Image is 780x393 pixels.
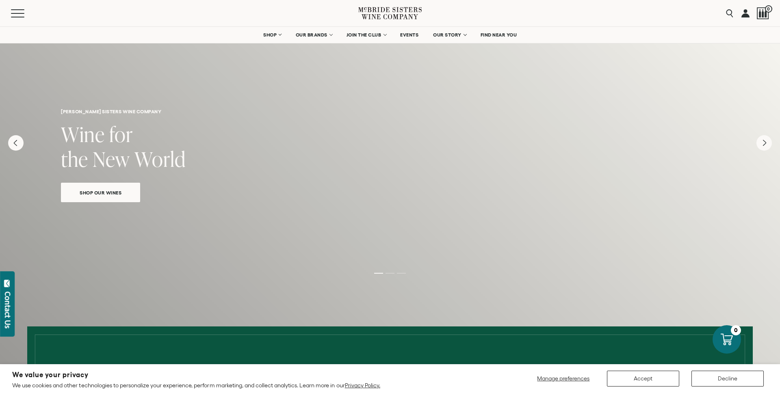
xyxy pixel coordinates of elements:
button: Next [756,135,772,151]
li: Page dot 1 [374,273,383,274]
li: Page dot 2 [386,273,394,274]
div: Contact Us [4,292,12,328]
span: OUR STORY [433,32,461,38]
span: New [93,145,130,173]
button: Previous [8,135,24,151]
button: Manage preferences [532,371,595,387]
a: OUR STORY [428,27,471,43]
li: Page dot 3 [397,273,406,274]
button: Mobile Menu Trigger [11,9,40,17]
span: 0 [765,5,772,13]
div: 0 [731,325,741,335]
a: FIND NEAR YOU [475,27,522,43]
a: Privacy Policy. [345,382,380,389]
a: SHOP [258,27,286,43]
span: Shop Our Wines [65,188,136,197]
span: World [134,145,186,173]
span: for [109,120,133,148]
span: Manage preferences [537,375,589,382]
span: the [61,145,88,173]
a: OUR BRANDS [290,27,337,43]
span: FIND NEAR YOU [481,32,517,38]
p: We use cookies and other technologies to personalize your experience, perform marketing, and coll... [12,382,380,389]
h2: We value your privacy [12,371,380,378]
span: Wine [61,120,105,148]
span: SHOP [263,32,277,38]
a: JOIN THE CLUB [341,27,391,43]
button: Accept [607,371,679,387]
a: Shop Our Wines [61,183,140,202]
button: Decline [691,371,764,387]
a: EVENTS [395,27,424,43]
span: EVENTS [400,32,418,38]
span: OUR BRANDS [296,32,327,38]
h6: [PERSON_NAME] sisters wine company [61,109,719,114]
span: JOIN THE CLUB [347,32,381,38]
